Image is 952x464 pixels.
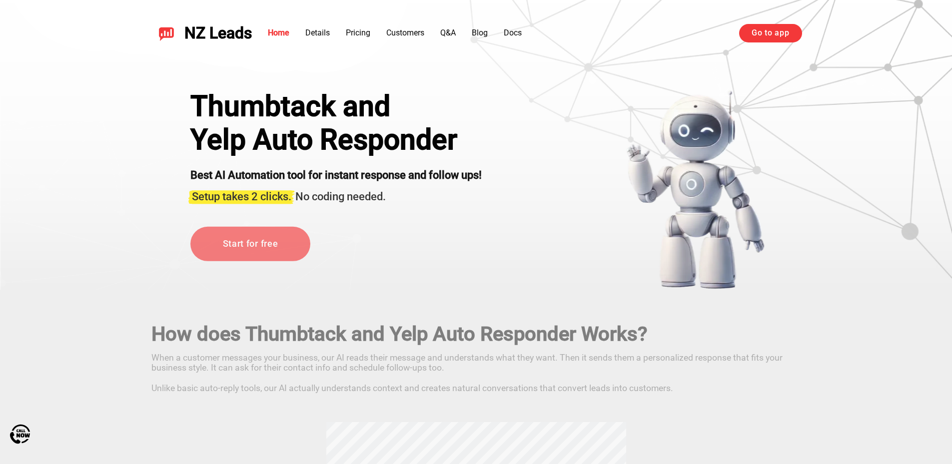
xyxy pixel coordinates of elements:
a: Pricing [346,28,370,37]
img: NZ Leads logo [158,25,174,41]
a: Blog [472,28,488,37]
strong: Best AI Automation tool for instant response and follow ups! [190,169,482,181]
a: Home [268,28,289,37]
span: Setup takes 2 clicks. [192,190,291,203]
a: Q&A [440,28,456,37]
h2: How does Thumbtack and Yelp Auto Responder Works? [151,323,801,346]
span: NZ Leads [184,24,252,42]
a: Start for free [190,227,310,261]
p: When a customer messages your business, our AI reads their message and understands what they want... [151,349,801,393]
a: Customers [386,28,424,37]
a: Docs [504,28,522,37]
a: Go to app [739,24,802,42]
img: yelp bot [626,90,765,290]
h3: No coding needed. [190,184,482,204]
a: Details [305,28,330,37]
img: Call Now [10,424,30,444]
h1: Yelp Auto Responder [190,123,482,156]
div: Thumbtack and [190,90,482,123]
